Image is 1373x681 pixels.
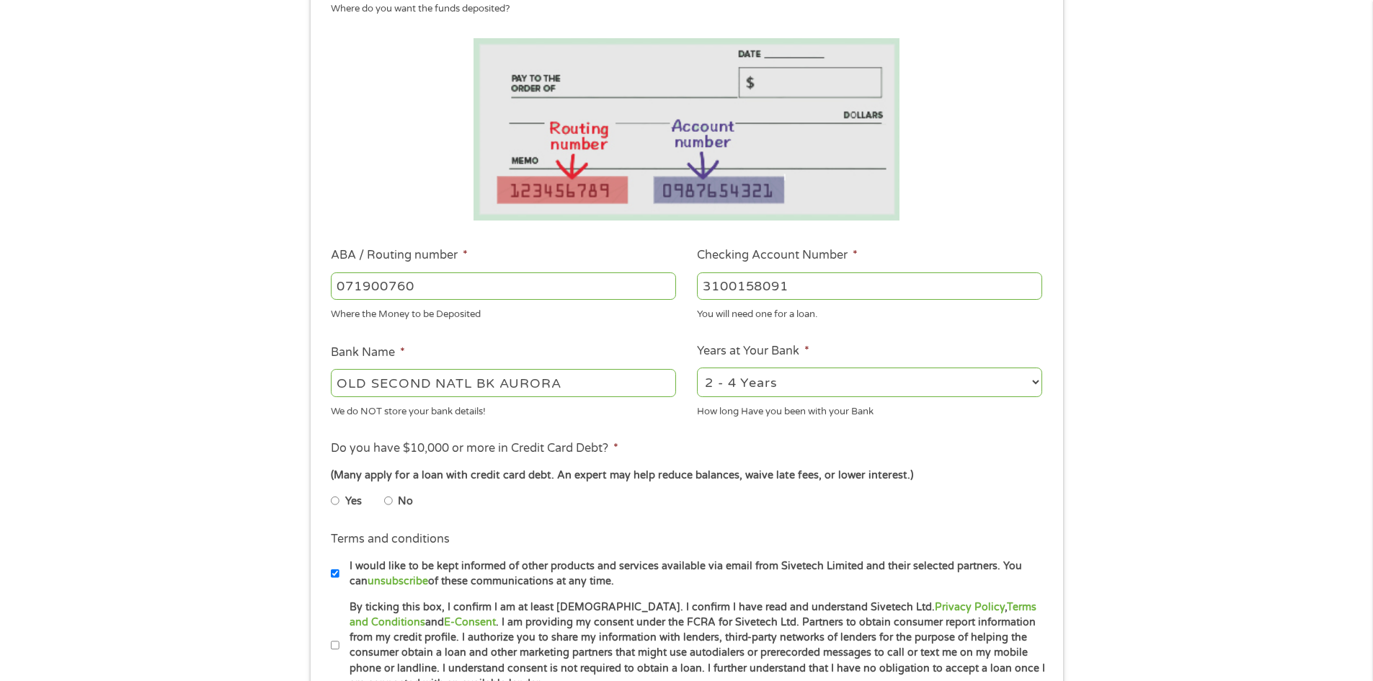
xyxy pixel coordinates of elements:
[697,399,1042,419] div: How long Have you been with your Bank
[697,248,858,263] label: Checking Account Number
[697,344,809,359] label: Years at Your Bank
[331,468,1041,484] div: (Many apply for a loan with credit card debt. An expert may help reduce balances, waive late fees...
[368,575,428,587] a: unsubscribe
[331,2,1031,17] div: Where do you want the funds deposited?
[935,601,1005,613] a: Privacy Policy
[331,532,450,547] label: Terms and conditions
[331,345,405,360] label: Bank Name
[345,494,362,509] label: Yes
[331,272,676,300] input: 263177916
[398,494,413,509] label: No
[697,272,1042,300] input: 345634636
[444,616,496,628] a: E-Consent
[697,303,1042,322] div: You will need one for a loan.
[331,248,468,263] label: ABA / Routing number
[350,601,1036,628] a: Terms and Conditions
[331,399,676,419] div: We do NOT store your bank details!
[331,303,676,322] div: Where the Money to be Deposited
[331,441,618,456] label: Do you have $10,000 or more in Credit Card Debt?
[339,558,1047,589] label: I would like to be kept informed of other products and services available via email from Sivetech...
[474,38,900,221] img: Routing number location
